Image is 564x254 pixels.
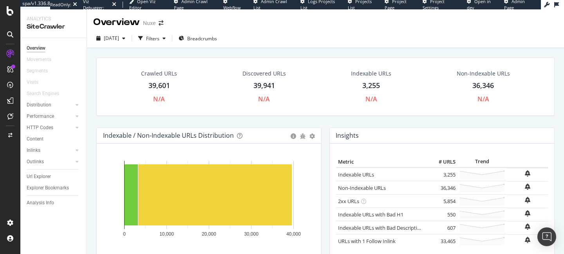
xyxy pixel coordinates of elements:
[338,211,403,218] a: Indexable URLs with Bad H1
[525,237,530,243] div: bell-plus
[27,90,67,98] a: Search Engines
[135,32,169,45] button: Filters
[27,44,81,52] a: Overview
[537,227,556,246] div: Open Intercom Messenger
[286,231,301,237] text: 40,000
[525,197,530,203] div: bell-plus
[27,67,56,75] a: Segments
[525,223,530,230] div: bell-plus
[27,158,73,166] a: Outlinks
[50,2,71,8] div: ReadOnly:
[351,70,391,77] div: Indexable URLs
[362,81,380,91] div: 3,255
[336,156,426,168] th: Metric
[148,81,170,91] div: 39,601
[525,184,530,190] div: bell-plus
[336,130,359,141] h4: Insights
[338,224,423,231] a: Indexable URLs with Bad Description
[27,135,43,143] div: Content
[426,156,457,168] th: # URLS
[27,101,51,109] div: Distribution
[309,133,315,139] div: gear
[159,231,174,237] text: 10,000
[27,56,59,64] a: Movements
[477,95,489,104] div: N/A
[104,35,119,41] span: 2025 Aug. 21st
[338,171,374,178] a: Indexable URLs
[27,135,81,143] a: Content
[27,146,40,155] div: Inlinks
[27,199,54,207] div: Analysis Info
[27,199,81,207] a: Analysis Info
[223,5,241,11] span: Webflow
[27,56,51,64] div: Movements
[244,231,258,237] text: 30,000
[426,181,457,195] td: 36,346
[27,124,73,132] a: HTTP Codes
[103,156,315,247] svg: A chart.
[146,35,159,42] div: Filters
[27,16,80,22] div: Analytics
[242,70,286,77] div: Discovered URLs
[426,195,457,208] td: 5,854
[365,95,377,104] div: N/A
[426,234,457,248] td: 33,465
[141,70,177,77] div: Crawled URLs
[175,32,220,45] button: Breadcrumbs
[27,146,73,155] a: Inlinks
[525,170,530,177] div: bell-plus
[525,210,530,216] div: bell-plus
[27,78,46,86] a: Visits
[27,184,81,192] a: Explorer Bookmarks
[27,78,38,86] div: Visits
[338,184,386,191] a: Non-Indexable URLs
[27,184,69,192] div: Explorer Bookmarks
[426,221,457,234] td: 607
[202,231,216,237] text: 20,000
[27,44,45,52] div: Overview
[27,112,73,121] a: Performance
[291,133,296,139] div: circle-info
[258,95,270,104] div: N/A
[253,81,275,91] div: 39,941
[27,90,59,98] div: Search Engines
[426,168,457,181] td: 3,255
[338,198,359,205] a: 2xx URLs
[153,95,165,104] div: N/A
[338,238,396,245] a: URLs with 1 Follow Inlink
[27,22,80,31] div: SiteCrawler
[143,19,155,27] div: Nuxe
[27,173,51,181] div: Url Explorer
[426,208,457,221] td: 550
[93,16,140,29] div: Overview
[27,173,81,181] a: Url Explorer
[472,81,494,91] div: 36,346
[159,20,163,26] div: arrow-right-arrow-left
[457,70,510,77] div: Non-Indexable URLs
[27,101,73,109] a: Distribution
[103,132,234,139] div: Indexable / Non-Indexable URLs Distribution
[27,112,54,121] div: Performance
[187,35,217,42] span: Breadcrumbs
[27,158,44,166] div: Outlinks
[27,67,48,75] div: Segments
[93,32,128,45] button: [DATE]
[457,156,507,168] th: Trend
[27,124,53,132] div: HTTP Codes
[300,133,305,139] div: bug
[123,231,126,237] text: 0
